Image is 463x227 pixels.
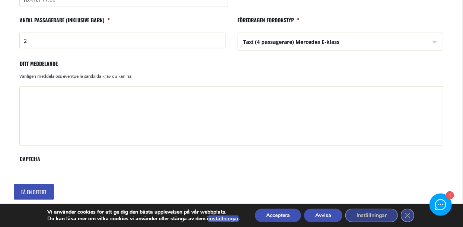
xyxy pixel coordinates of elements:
[14,184,54,200] input: Få en offert
[19,73,132,79] font: Vänligen meddela oss eventuella särskilda krav du kan ha.
[47,208,226,215] font: Vi använder cookies för att ge dig den bästa upplevelsen på vår webbplats.
[401,209,414,222] button: Stäng GDPR-cookiebannern
[239,215,240,222] font: .
[47,215,208,222] font: Du kan läsa mer om vilka cookies vi använder eller stänga av dem i
[208,215,239,222] button: inställningar
[20,60,58,67] font: Ditt meddelande
[266,212,290,219] font: Acceptera
[255,209,301,222] button: Acceptera
[345,209,398,222] button: Inställningar
[449,193,450,199] font: 1
[237,16,294,24] font: Föredragen fordonstyp
[304,209,342,222] button: Avvisa
[357,212,387,219] font: Inställningar
[315,212,331,219] font: Avvisa
[20,155,40,163] font: CAPTCHA
[208,215,239,222] font: inställningar
[20,16,105,24] font: Antal passagerare (inklusive barn)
